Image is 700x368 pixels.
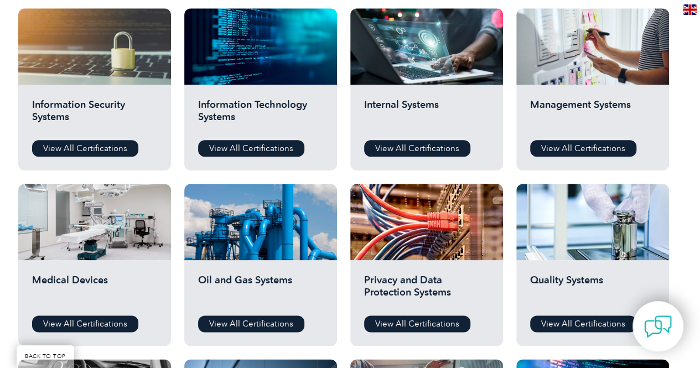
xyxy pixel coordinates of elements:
[32,140,138,157] a: View All Certifications
[198,140,304,157] a: View All Certifications
[530,140,636,157] a: View All Certifications
[198,99,323,132] h2: Information Technology Systems
[364,99,489,132] h2: Internal Systems
[683,4,697,15] img: en
[530,99,655,132] h2: Management Systems
[364,315,470,332] a: View All Certifications
[364,140,470,157] a: View All Certifications
[530,274,655,307] h2: Quality Systems
[198,315,304,332] a: View All Certifications
[198,274,323,307] h2: Oil and Gas Systems
[530,315,636,332] a: View All Certifications
[32,274,157,307] h2: Medical Devices
[17,345,74,368] a: BACK TO TOP
[644,313,672,340] img: contact-chat.png
[32,99,157,132] h2: Information Security Systems
[364,274,489,307] h2: Privacy and Data Protection Systems
[32,315,138,332] a: View All Certifications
